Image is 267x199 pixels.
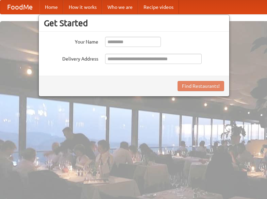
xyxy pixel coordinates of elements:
[0,0,39,14] a: FoodMe
[44,54,98,62] label: Delivery Address
[44,37,98,45] label: Your Name
[63,0,102,14] a: How it works
[138,0,179,14] a: Recipe videos
[44,18,224,28] h3: Get Started
[102,0,138,14] a: Who we are
[39,0,63,14] a: Home
[178,81,224,91] button: Find Restaurants!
